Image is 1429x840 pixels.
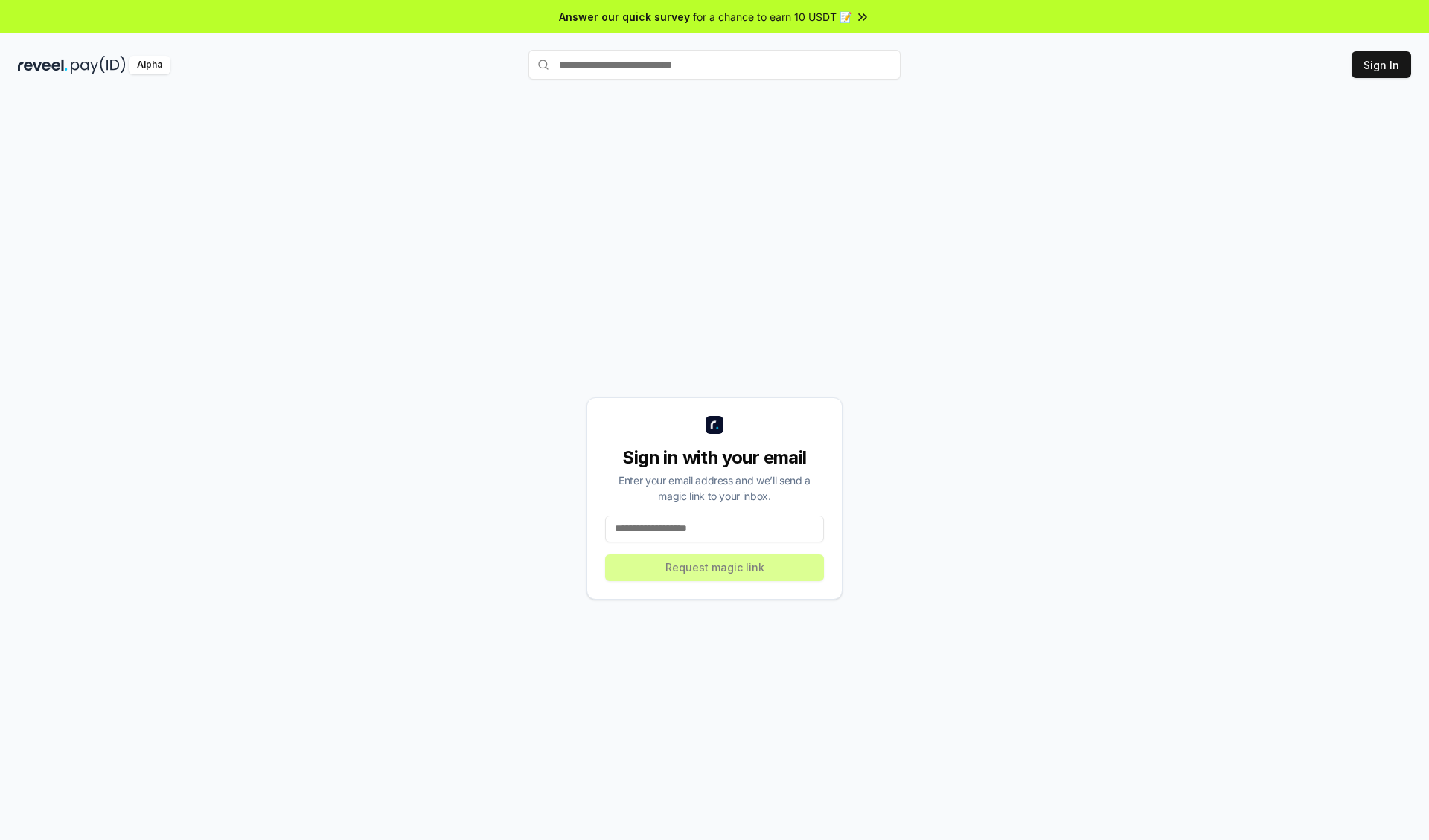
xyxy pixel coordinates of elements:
span: Answer our quick survey [559,9,690,25]
span: for a chance to earn 10 USDT 📝 [693,9,852,25]
img: reveel_dark [18,56,68,74]
img: pay_id [71,56,126,74]
div: Alpha [129,56,170,74]
div: Enter your email address and we’ll send a magic link to your inbox. [605,472,824,504]
img: logo_small [706,416,723,434]
div: Sign in with your email [605,446,824,469]
button: Sign In [1352,51,1411,78]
